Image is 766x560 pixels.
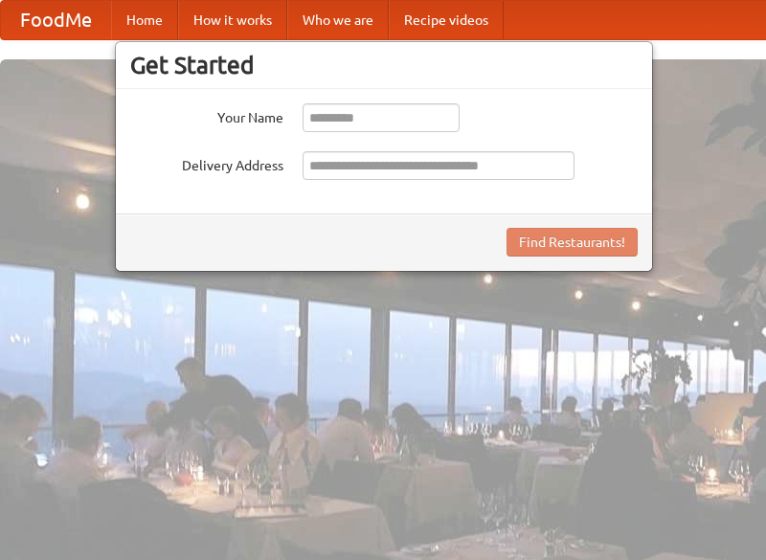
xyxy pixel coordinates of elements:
a: Who we are [287,1,389,39]
a: How it works [178,1,287,39]
button: Find Restaurants! [507,228,638,257]
a: FoodMe [1,1,111,39]
label: Delivery Address [130,151,283,175]
a: Recipe videos [389,1,504,39]
a: Home [111,1,178,39]
h3: Get Started [130,51,638,79]
label: Your Name [130,103,283,127]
